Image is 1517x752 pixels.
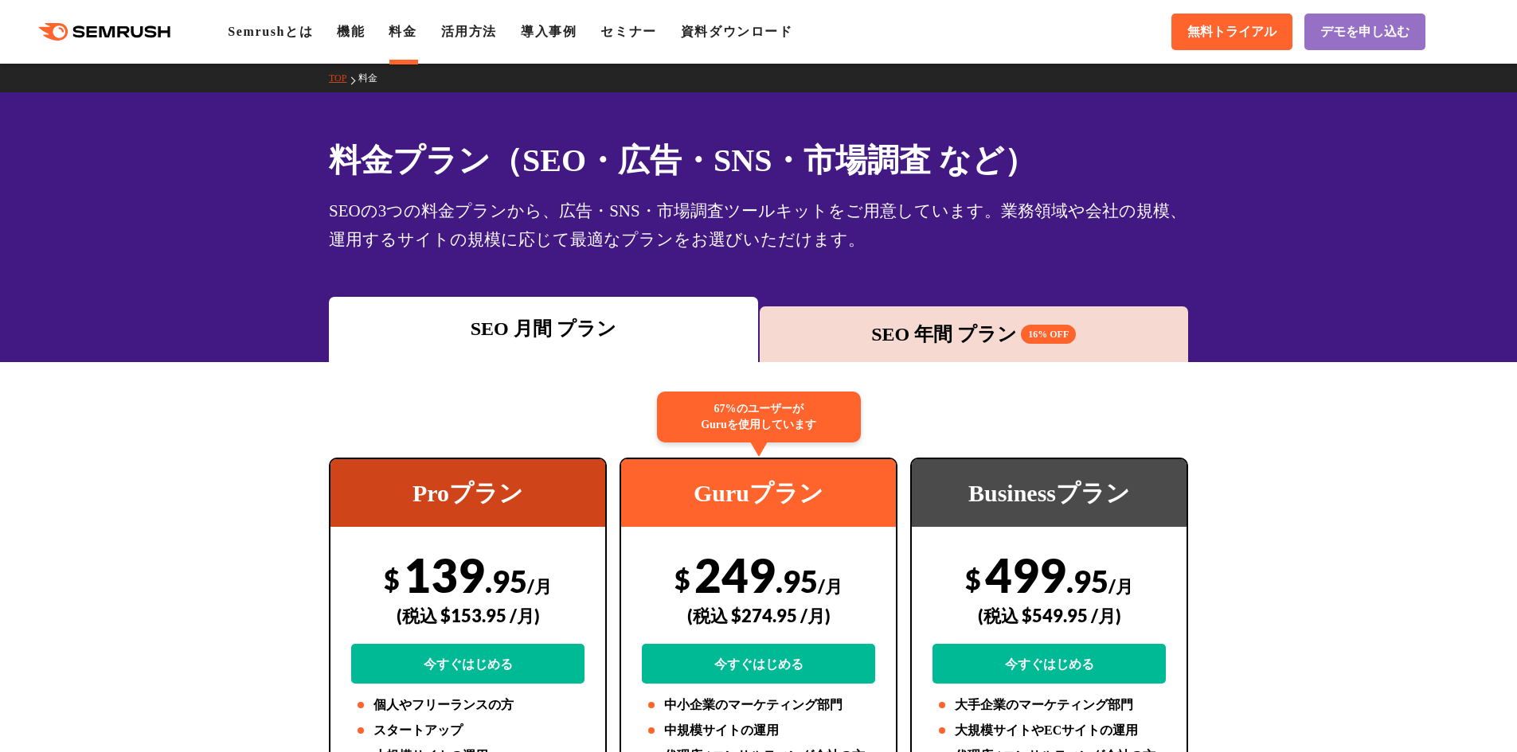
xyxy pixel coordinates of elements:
div: 67%のユーザーが Guruを使用しています [657,392,861,442]
span: 16% OFF [1021,325,1076,344]
div: (税込 $274.95 /月) [642,587,875,644]
a: 導入事例 [521,25,577,38]
div: SEO 月間 プラン [337,314,750,343]
div: 499 [932,547,1166,684]
a: 活用方法 [441,25,497,38]
a: 今すぐはじめる [932,644,1166,684]
div: 139 [351,547,585,684]
span: .95 [485,563,527,599]
h1: 料金プラン（SEO・広告・SNS・市場調査 など） [329,137,1188,184]
a: セミナー [600,25,656,38]
li: 中規模サイトの運用 [642,721,875,740]
span: /月 [527,575,552,597]
div: Proプラン [330,459,605,527]
span: $ [965,563,981,595]
span: /月 [1108,575,1133,597]
div: SEOの3つの料金プランから、広告・SNS・市場調査ツールキットをご用意しています。業務領域や会社の規模、運用するサイトの規模に応じて最適なプランをお選びいただけます。 [329,197,1188,254]
a: 資料ダウンロード [681,25,793,38]
li: 大規模サイトやECサイトの運用 [932,721,1166,740]
a: 機能 [337,25,365,38]
a: TOP [329,72,358,84]
a: デモを申し込む [1304,14,1425,50]
li: スタートアップ [351,721,585,740]
a: 今すぐはじめる [351,644,585,684]
a: Semrushとは [228,25,313,38]
span: デモを申し込む [1320,24,1409,41]
div: Guruプラン [621,459,896,527]
span: $ [674,563,690,595]
div: 249 [642,547,875,684]
a: 無料トライアル [1171,14,1292,50]
li: 中小企業のマーケティング部門 [642,696,875,715]
div: (税込 $153.95 /月) [351,587,585,644]
div: (税込 $549.95 /月) [932,587,1166,644]
span: 無料トライアル [1187,24,1277,41]
a: 料金 [358,72,389,84]
div: SEO 年間 プラン [768,320,1181,349]
a: 料金 [389,25,416,38]
a: 今すぐはじめる [642,644,875,684]
span: $ [384,563,400,595]
li: 大手企業のマーケティング部門 [932,696,1166,715]
span: .95 [776,563,818,599]
div: Businessプラン [912,459,1187,527]
span: .95 [1066,563,1108,599]
span: /月 [818,575,843,597]
li: 個人やフリーランスの方 [351,696,585,715]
